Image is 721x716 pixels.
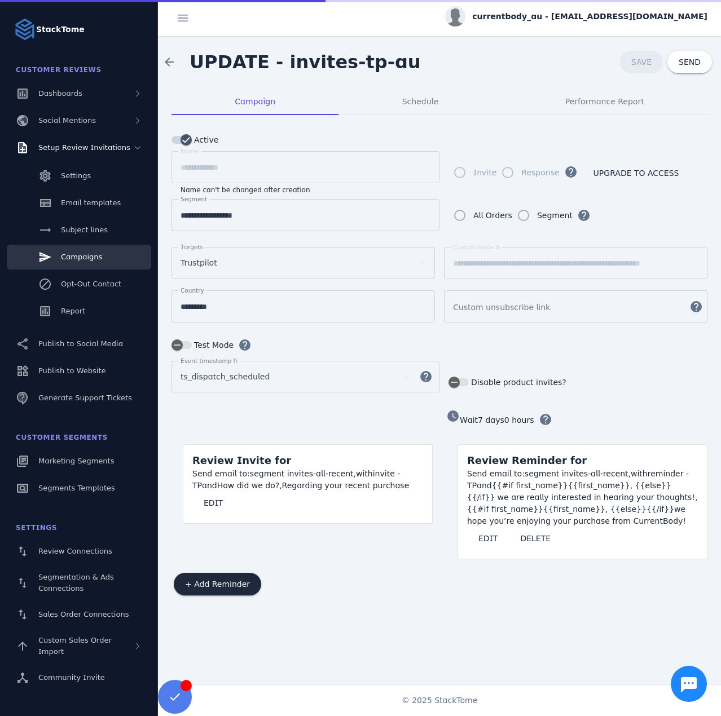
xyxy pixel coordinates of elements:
[36,24,85,36] strong: StackTome
[7,566,151,600] a: Segmentation & Ads Connections
[7,218,151,242] a: Subject lines
[204,499,223,507] span: EDIT
[7,163,151,188] a: Settings
[16,66,102,74] span: Customer Reviews
[535,209,573,222] label: Segment
[478,416,504,425] span: 7 days
[412,370,439,383] mat-icon: help
[61,198,121,207] span: Email templates
[7,191,151,215] a: Email templates
[679,58,701,66] span: SEND
[181,209,430,222] input: Segment
[61,226,108,234] span: Subject lines
[7,449,151,474] a: Marketing Segments
[181,256,217,269] span: Trustpilot
[453,303,550,312] mat-label: Custom unsubscribe link
[181,287,204,294] mat-label: Country
[7,665,151,690] a: Community Invite
[7,272,151,297] a: Opt-Out Contact
[467,454,587,466] span: Review Reminder for
[38,394,132,402] span: Generate Support Tickets
[467,527,509,550] button: EDIT
[181,370,270,383] span: ts_dispatch_scheduled
[38,610,129,618] span: Sales Order Connections
[192,469,250,478] span: Send email to:
[38,457,114,465] span: Marketing Segments
[38,366,105,375] span: Publish to Website
[38,636,112,656] span: Custom Sales Order Import
[38,116,96,125] span: Social Mentions
[402,98,438,105] span: Schedule
[356,469,373,478] span: with
[519,166,559,179] label: Response
[181,244,203,250] mat-label: Targets
[38,673,105,682] span: Community Invite
[61,307,85,315] span: Report
[631,469,648,478] span: with
[61,171,91,180] span: Settings
[7,539,151,564] a: Review Connections
[38,484,115,492] span: Segments Templates
[445,6,465,26] img: profile.jpg
[235,98,275,105] span: Campaign
[181,148,198,154] mat-label: Name
[14,18,36,41] img: Logo image
[469,375,566,389] label: Disable product invites?
[7,386,151,410] a: Generate Support Tickets
[7,299,151,324] a: Report
[181,357,246,364] mat-label: Event timestamp field
[446,409,460,423] mat-icon: watch_later
[174,573,261,595] button: + Add Reminder
[190,51,421,73] span: UPDATE - invites-tp-au
[7,476,151,501] a: Segments Templates
[467,469,525,478] span: Send email to:
[7,332,151,356] a: Publish to Social Media
[478,534,498,542] span: EDIT
[202,481,217,490] span: and
[38,339,123,348] span: Publish to Social Media
[477,481,492,490] span: and
[565,98,644,105] span: Performance Report
[181,183,310,195] mat-hint: Name can't be changed after creation
[61,280,121,288] span: Opt-Out Contact
[504,416,534,425] span: 0 hours
[582,162,691,184] button: UPGRADE TO ACCESS
[445,6,707,26] button: currentbody_au - [EMAIL_ADDRESS][DOMAIN_NAME]
[472,11,707,23] span: currentbody_au - [EMAIL_ADDRESS][DOMAIN_NAME]
[473,209,512,222] div: All Orders
[460,416,478,425] span: Wait
[16,524,57,532] span: Settings
[471,166,496,179] label: Invite
[38,89,82,98] span: Dashboards
[593,169,679,177] span: UPGRADE TO ACCESS
[192,454,291,466] span: Review Invite for
[667,51,712,73] button: SEND
[402,695,478,706] span: © 2025 StackTome
[61,253,102,261] span: Campaigns
[181,300,426,313] input: Country
[38,573,114,593] span: Segmentation & Ads Connections
[7,245,151,269] a: Campaigns
[185,580,250,588] span: + Add Reminder
[16,434,108,441] span: Customer Segments
[38,547,112,555] span: Review Connections
[181,196,207,202] mat-label: Segment
[192,492,234,514] button: EDIT
[192,338,234,352] label: Test Mode
[7,602,151,627] a: Sales Order Connections
[7,359,151,383] a: Publish to Website
[453,244,507,250] mat-label: Custom invite link
[38,143,130,152] span: Setup Review Invitations
[192,468,423,492] div: segment invites-all-recent, invite - TP How did we do?,Regarding your recent purchase
[192,133,218,147] label: Active
[509,527,562,550] button: DELETE
[467,468,698,527] div: segment invites-all-recent, reminder - TP {{#if first_name}}{{first_name}}, {{else}}{{/if}} we ar...
[520,534,551,542] span: DELETE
